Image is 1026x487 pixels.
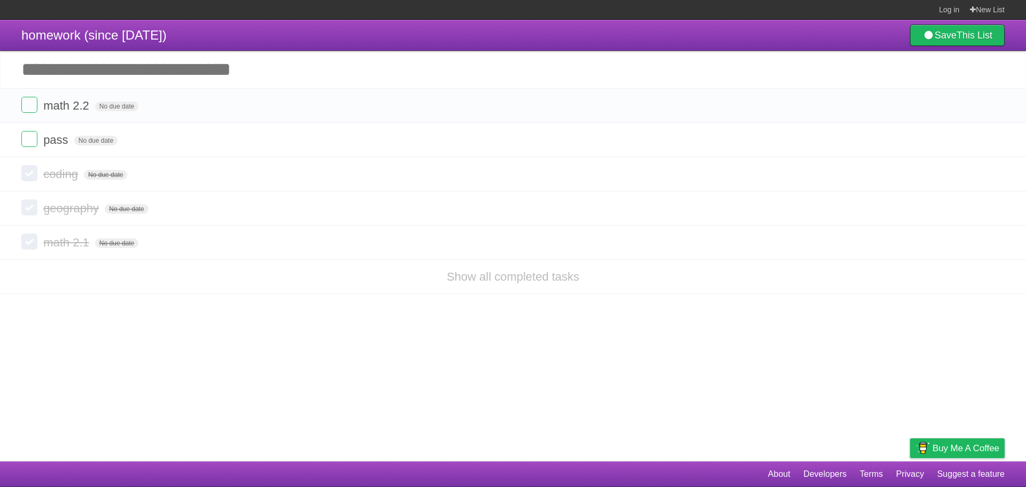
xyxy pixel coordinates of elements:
span: No due date [95,238,138,248]
label: Done [21,165,37,181]
span: math 2.1 [43,236,92,249]
span: No due date [74,136,118,145]
label: Done [21,199,37,215]
a: Buy me a coffee [910,438,1005,458]
a: Privacy [896,464,924,484]
span: homework (since [DATE]) [21,28,167,42]
span: No due date [105,204,148,214]
a: About [768,464,790,484]
span: geography [43,202,102,215]
span: No due date [84,170,127,180]
span: coding [43,167,81,181]
span: pass [43,133,71,146]
a: SaveThis List [910,25,1005,46]
img: Buy me a coffee [915,439,930,457]
a: Suggest a feature [937,464,1005,484]
a: Developers [803,464,846,484]
span: Buy me a coffee [932,439,999,458]
label: Done [21,234,37,250]
a: Show all completed tasks [447,270,579,283]
label: Done [21,97,37,113]
a: Terms [860,464,883,484]
span: math 2.2 [43,99,92,112]
span: No due date [95,102,138,111]
b: This List [957,30,992,41]
label: Done [21,131,37,147]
